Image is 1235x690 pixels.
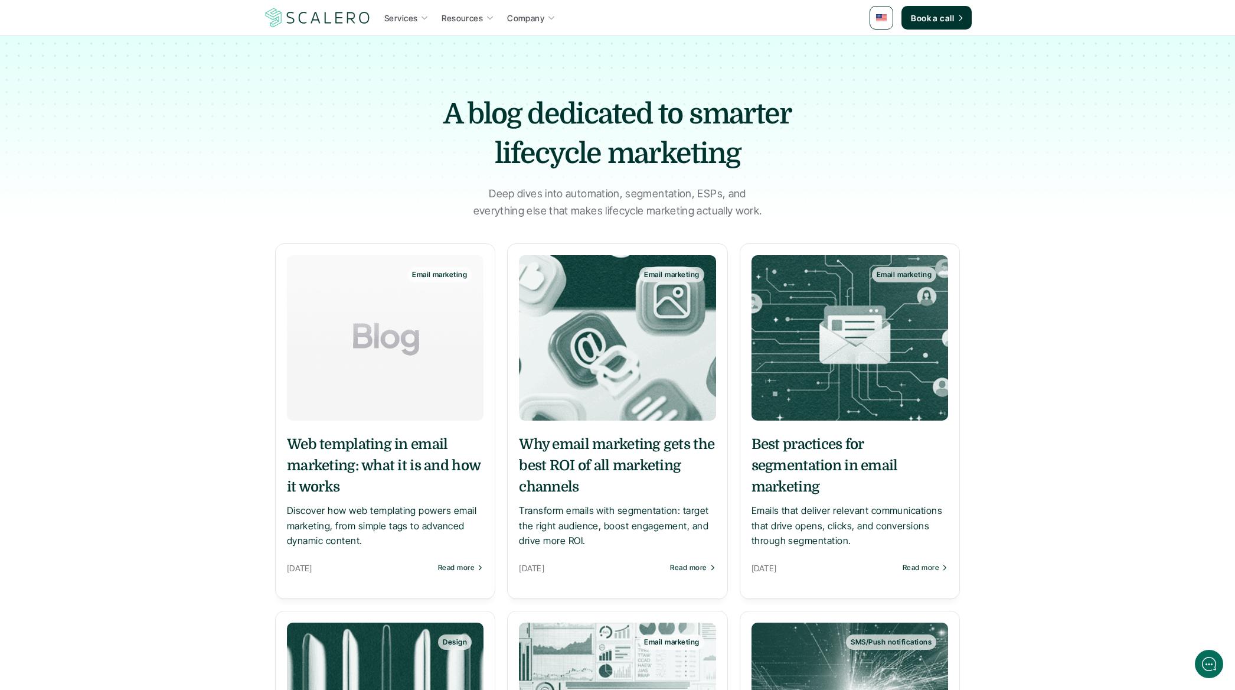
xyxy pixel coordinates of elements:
[1195,650,1223,678] iframe: gist-messenger-bubble-iframe
[287,434,483,497] h5: Web templating in email marketing: what it is and how it works
[519,561,664,575] p: [DATE]
[507,12,544,24] p: Company
[644,271,699,279] p: Email marketing
[752,434,948,497] h5: Best practices for segmentation in email marketing
[752,434,948,549] a: Best practices for segmentation in email marketingEmails that deliver relevant communications tha...
[443,638,467,646] p: Design
[287,255,483,421] a: Email marketing
[877,271,932,279] p: Email marketing
[911,12,954,24] p: Book a call
[519,503,715,549] p: Transform emails with segmentation: target the right audience, boost engagement, and drive more ROI.
[470,185,765,220] p: Deep dives into automation, segmentation, ESPs, and everything else that makes lifecycle marketin...
[99,413,149,421] span: We run on Gist
[438,564,475,572] p: Read more
[442,12,483,24] p: Resources
[901,6,972,30] a: Book a call
[263,7,372,28] a: Scalero company logotype
[752,503,948,549] p: Emails that deliver relevant communications that drive opens, clicks, and conversions through seg...
[670,564,707,572] p: Read more
[18,157,218,180] button: New conversation
[519,434,715,549] a: Why email marketing gets the best ROI of all marketing channelsTransform emails with segmentation...
[18,79,218,135] h2: Let us know if we can help with lifecycle marketing.
[76,164,142,173] span: New conversation
[287,503,483,549] p: Discover how web templating powers email marketing, from simple tags to advanced dynamic content.
[752,561,897,575] p: [DATE]
[287,561,432,575] p: [DATE]
[752,255,948,421] a: Email marketing
[670,564,715,572] a: Read more
[438,564,483,572] a: Read more
[18,57,218,76] h1: Hi! Welcome to [GEOGRAPHIC_DATA].
[411,95,824,174] h1: A blog dedicated to smarter lifecycle marketing
[287,434,483,549] a: Web templating in email marketing: what it is and how it worksDiscover how web templating powers ...
[519,434,715,497] h5: Why email marketing gets the best ROI of all marketing channels
[903,564,939,572] p: Read more
[412,271,467,279] p: Email marketing
[903,564,948,572] a: Read more
[263,6,372,29] img: Scalero company logotype
[384,12,417,24] p: Services
[644,638,699,646] p: Email marketing
[519,255,715,421] a: Email marketing
[851,638,932,646] p: SMS/Push notifications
